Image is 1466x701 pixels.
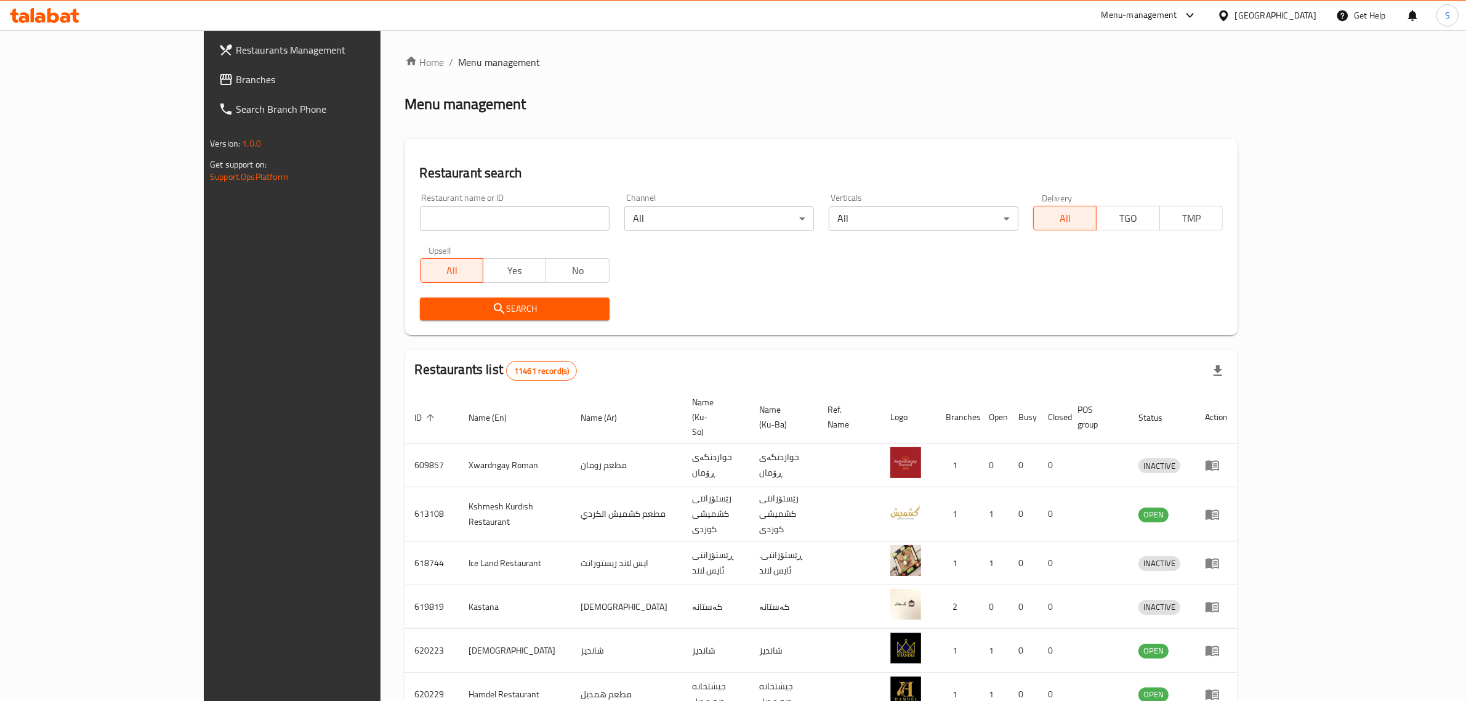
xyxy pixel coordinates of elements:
[890,496,921,527] img: Kshmesh Kurdish Restaurant
[1138,556,1180,571] div: INACTIVE
[469,410,523,425] span: Name (En)
[1205,643,1228,658] div: Menu
[209,94,449,124] a: Search Branch Phone
[1038,629,1068,673] td: 0
[1038,487,1068,541] td: 0
[1096,206,1159,230] button: TGO
[1009,487,1038,541] td: 0
[236,43,439,57] span: Restaurants Management
[483,258,546,283] button: Yes
[1138,458,1180,473] div: INACTIVE
[749,444,818,487] td: خواردنگەی ڕۆمان
[210,169,288,185] a: Support.OpsPlatform
[624,206,814,231] div: All
[890,589,921,620] img: Kastana
[979,391,1009,444] th: Open
[429,246,451,254] label: Upsell
[828,402,866,432] span: Ref. Name
[236,102,439,116] span: Search Branch Phone
[749,487,818,541] td: رێستۆرانتی کشمیشى كوردى
[1235,9,1316,22] div: [GEOGRAPHIC_DATA]
[1205,458,1228,472] div: Menu
[209,35,449,65] a: Restaurants Management
[1445,9,1450,22] span: S
[749,629,818,673] td: شانديز
[979,585,1009,629] td: 0
[692,395,735,439] span: Name (Ku-So)
[420,298,610,320] button: Search
[890,633,921,663] img: Shandiz
[1138,410,1178,425] span: Status
[507,365,576,377] span: 11461 record(s)
[1159,206,1223,230] button: TMP
[420,206,610,231] input: Search for restaurant name or ID..
[1009,585,1038,629] td: 0
[979,487,1009,541] td: 1
[890,545,921,576] img: Ice Land Restaurant
[1038,444,1068,487] td: 0
[1038,391,1068,444] th: Closed
[682,585,749,629] td: کەستانە
[420,258,483,283] button: All
[829,206,1018,231] div: All
[459,55,541,70] span: Menu management
[488,262,541,280] span: Yes
[415,360,578,381] h2: Restaurants list
[459,585,571,629] td: Kastana
[415,410,438,425] span: ID
[209,65,449,94] a: Branches
[1165,209,1218,227] span: TMP
[936,585,979,629] td: 2
[581,410,633,425] span: Name (Ar)
[880,391,936,444] th: Logo
[936,444,979,487] td: 1
[405,94,526,114] h2: Menu management
[759,402,803,432] span: Name (Ku-Ba)
[1102,209,1154,227] span: TGO
[1038,541,1068,585] td: 0
[979,444,1009,487] td: 0
[1138,556,1180,570] span: INACTIVE
[1138,644,1169,658] div: OPEN
[1138,459,1180,473] span: INACTIVE
[1203,356,1233,386] div: Export file
[425,262,478,280] span: All
[1138,600,1180,614] span: INACTIVE
[979,629,1009,673] td: 1
[1205,507,1228,522] div: Menu
[1033,206,1097,230] button: All
[571,629,682,673] td: شانديز
[1138,644,1169,658] span: OPEN
[749,541,818,585] td: .ڕێستۆرانتی ئایس لاند
[682,444,749,487] td: خواردنگەی ڕۆمان
[682,487,749,541] td: رێستۆرانتی کشمیشى كوردى
[459,487,571,541] td: Kshmesh Kurdish Restaurant
[459,629,571,673] td: [DEMOGRAPHIC_DATA]
[242,136,261,152] span: 1.0.0
[210,156,267,172] span: Get support on:
[1042,193,1073,202] label: Delivery
[682,541,749,585] td: ڕێستۆرانتی ئایس لاند
[571,585,682,629] td: [DEMOGRAPHIC_DATA]
[1195,391,1238,444] th: Action
[1039,209,1092,227] span: All
[936,629,979,673] td: 1
[936,541,979,585] td: 1
[1009,541,1038,585] td: 0
[1009,629,1038,673] td: 0
[936,391,979,444] th: Branches
[1077,402,1114,432] span: POS group
[682,629,749,673] td: شانديز
[546,258,609,283] button: No
[420,164,1223,182] h2: Restaurant search
[936,487,979,541] td: 1
[236,72,439,87] span: Branches
[430,301,600,317] span: Search
[210,136,240,152] span: Version:
[449,55,454,70] li: /
[1205,599,1228,614] div: Menu
[1038,585,1068,629] td: 0
[1205,556,1228,570] div: Menu
[506,361,577,381] div: Total records count
[551,262,604,280] span: No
